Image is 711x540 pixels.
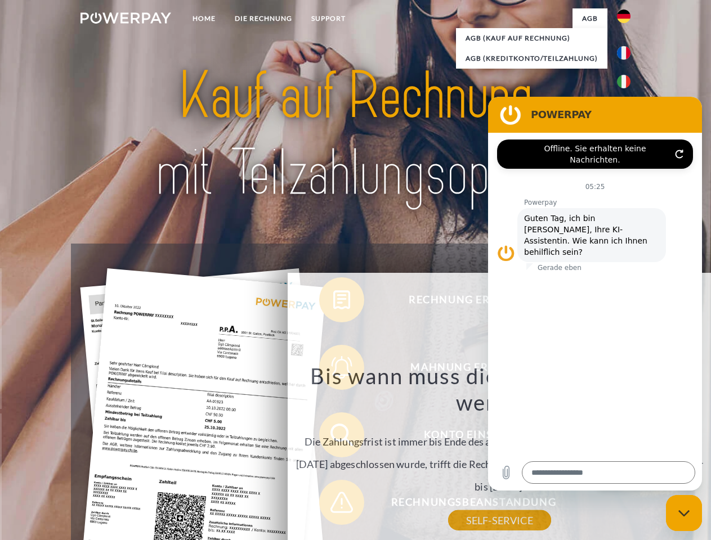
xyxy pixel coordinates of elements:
iframe: Messaging-Fenster [488,97,702,490]
img: it [617,75,630,88]
iframe: Schaltfläche zum Öffnen des Messaging-Fensters; Konversation läuft [666,495,702,531]
img: fr [617,46,630,60]
div: Die Zahlungsfrist ist immer bis Ende des aktuellen Monats. Wenn die Bestellung z.B. am [DATE] abg... [294,362,705,520]
a: SELF-SERVICE [448,510,551,530]
a: Home [183,8,225,29]
a: AGB (Kreditkonto/Teilzahlung) [456,48,607,69]
a: DIE RECHNUNG [225,8,302,29]
h3: Bis wann muss die Rechnung bezahlt werden? [294,362,705,416]
a: agb [573,8,607,29]
img: de [617,10,630,23]
img: logo-powerpay-white.svg [81,12,171,24]
img: title-powerpay_de.svg [108,54,603,215]
a: SUPPORT [302,8,355,29]
a: AGB (Kauf auf Rechnung) [456,28,607,48]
